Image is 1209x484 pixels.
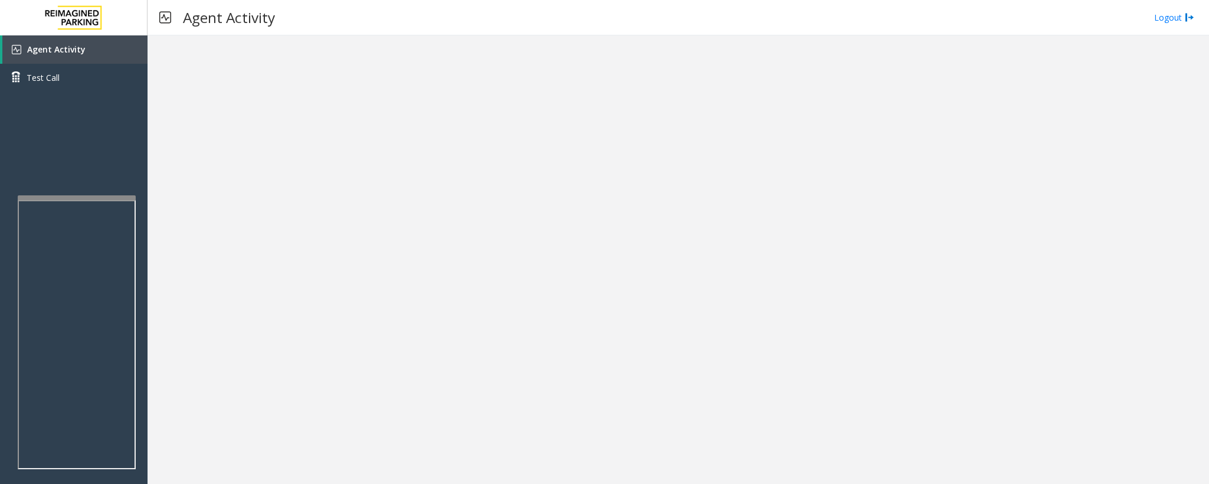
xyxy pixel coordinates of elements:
[1185,11,1194,24] img: logout
[177,3,281,32] h3: Agent Activity
[1154,11,1194,24] a: Logout
[27,44,86,55] span: Agent Activity
[159,3,171,32] img: pageIcon
[12,45,21,54] img: 'icon'
[27,71,60,84] span: Test Call
[2,35,148,64] a: Agent Activity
